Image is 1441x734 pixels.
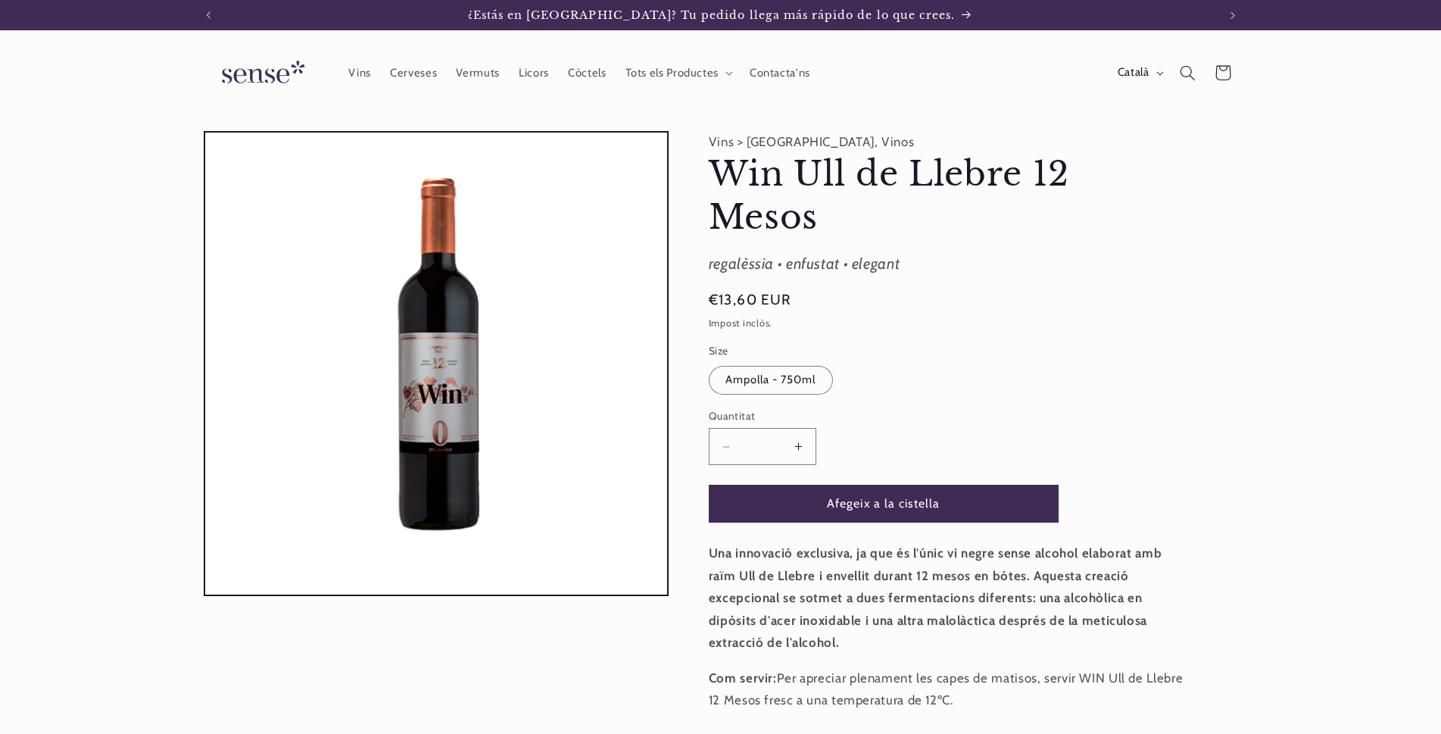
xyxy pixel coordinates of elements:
label: Quantitat [709,408,1059,423]
button: Afegeix a la cistella [709,485,1059,522]
span: Cerveses [390,66,437,80]
img: Sense [204,52,317,95]
span: Vermuts [456,66,499,80]
span: ¿Estás en [GEOGRAPHIC_DATA]? Tu pedido llega más rápido de lo que crees. [468,8,956,22]
span: Català [1118,64,1149,81]
a: Cerveses [381,56,447,89]
span: Vins [348,66,371,80]
span: Tots els Productes [625,66,719,80]
div: Impost inclòs. [709,316,1186,332]
media-gallery: Visor de la galeria [204,131,669,596]
label: Ampolla - 750ml [709,366,833,395]
div: regalèssia • enfustat • elegant [709,251,1186,278]
span: Licors [519,66,549,80]
span: Còctels [568,66,606,80]
p: Per apreciar plenament les capes de matisos, servir WIN Ull de Llebre 12 Mesos fresc a una temper... [709,667,1186,712]
legend: Size [709,343,730,358]
summary: Cerca [1171,55,1206,90]
h1: Win Ull de Llebre 12 Mesos [709,153,1186,239]
a: Vermuts [447,56,510,89]
summary: Tots els Productes [616,56,740,89]
span: Contacta'ns [750,66,810,80]
button: Català [1108,58,1171,88]
a: Contacta'ns [740,56,819,89]
span: €13,60 EUR [709,289,791,311]
a: Vins [339,56,381,89]
a: Licors [509,56,558,89]
a: Còctels [558,56,616,89]
a: Sense [198,45,323,101]
strong: Com servir: [709,670,777,686]
strong: Una innovació exclusiva, ja que és l'únic vi negre sense alcohol elaborat amb raïm Ull de Llebre ... [709,545,1162,650]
